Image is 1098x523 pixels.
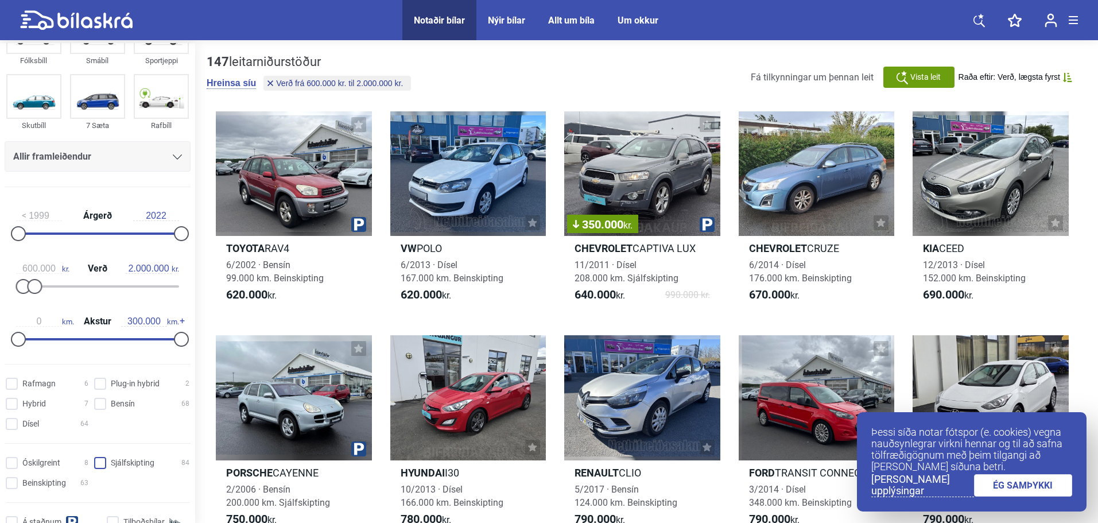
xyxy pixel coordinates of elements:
[749,467,775,479] b: Ford
[414,15,465,26] a: Notaðir bílar
[665,288,710,302] span: 990.000 kr.
[84,378,88,390] span: 6
[134,119,189,132] div: Rafbíll
[16,316,74,327] span: km.
[401,467,445,479] b: Hyundai
[22,477,66,489] span: Beinskipting
[181,398,189,410] span: 68
[573,219,633,230] span: 350.000
[1045,13,1057,28] img: user-login.svg
[749,484,852,508] span: 3/2014 · Dísel 348.000 km. Beinskipting
[575,288,625,302] span: kr.
[923,242,939,254] b: Kia
[974,474,1073,497] a: ÉG SAMÞYKKI
[390,111,546,312] a: VWPOLO6/2013 · Dísel167.000 km. Beinskipting620.000kr.
[739,111,895,312] a: ChevroletCRUZE6/2014 · Dísel176.000 km. Beinskipting670.000kr.
[121,316,179,327] span: km.
[618,15,658,26] a: Um okkur
[623,220,633,231] span: kr.
[488,15,525,26] a: Nýir bílar
[126,264,179,274] span: kr.
[22,457,60,469] span: Óskilgreint
[13,149,91,165] span: Allir framleiðendur
[739,466,895,479] h2: TRANSIT CONNECT
[22,418,39,430] span: Dísel
[216,111,372,312] a: ToyotaRAV46/2002 · Bensín99.000 km. Beinskipting620.000kr.
[913,111,1069,312] a: KiaCEED12/2013 · Dísel152.000 km. Beinskipting690.000kr.
[548,15,595,26] a: Allt um bíla
[871,474,974,497] a: [PERSON_NAME] upplýsingar
[575,467,619,479] b: Renault
[351,441,366,456] img: parking.png
[390,466,546,479] h2: I30
[401,242,417,254] b: VW
[564,242,720,255] h2: CAPTIVA LUX
[134,54,189,67] div: Sportjeppi
[871,427,1072,472] p: Þessi síða notar fótspor (e. cookies) vegna nauðsynlegrar virkni hennar og til að safna tölfræðig...
[81,317,114,326] span: Akstur
[22,378,56,390] span: Rafmagn
[959,72,1060,82] span: Raða eftir: Verð, lægsta fyrst
[226,288,267,301] b: 620.000
[84,457,88,469] span: 8
[923,288,973,302] span: kr.
[111,398,135,410] span: Bensín
[749,288,800,302] span: kr.
[959,72,1072,82] button: Raða eftir: Verð, lægsta fyrst
[84,398,88,410] span: 7
[181,457,189,469] span: 84
[6,54,61,67] div: Fólksbíll
[226,288,277,302] span: kr.
[575,242,633,254] b: Chevrolet
[70,54,125,67] div: Smábíl
[207,55,414,69] div: leitarniðurstöður
[739,242,895,255] h2: CRUZE
[226,484,330,508] span: 2/2006 · Bensín 200.000 km. Sjálfskipting
[6,119,61,132] div: Skutbíll
[207,78,256,89] button: Hreinsa síu
[70,119,125,132] div: 7 Sæta
[226,259,324,284] span: 6/2002 · Bensín 99.000 km. Beinskipting
[80,418,88,430] span: 64
[700,217,715,232] img: parking.png
[111,378,160,390] span: Plug-in hybrid
[749,242,807,254] b: Chevrolet
[749,259,852,284] span: 6/2014 · Dísel 176.000 km. Beinskipting
[923,288,964,301] b: 690.000
[276,79,403,87] span: Verð frá 600.000 kr. til 2.000.000 kr.
[401,288,442,301] b: 620.000
[185,378,189,390] span: 2
[749,288,790,301] b: 670.000
[401,259,503,284] span: 6/2013 · Dísel 167.000 km. Beinskipting
[226,467,273,479] b: Porsche
[923,259,1026,284] span: 12/2013 · Dísel 152.000 km. Beinskipting
[575,288,616,301] b: 640.000
[913,242,1069,255] h2: CEED
[751,72,874,83] span: Fá tilkynningar um þennan leit
[263,76,411,91] button: Verð frá 600.000 kr. til 2.000.000 kr.
[575,484,677,508] span: 5/2017 · Bensín 124.000 km. Beinskipting
[390,242,546,255] h2: POLO
[216,466,372,479] h2: CAYENNE
[207,55,229,69] b: 147
[22,398,46,410] span: Hybrid
[401,288,451,302] span: kr.
[564,111,720,312] a: 350.000kr.ChevroletCAPTIVA LUX11/2011 · Dísel208.000 km. Sjálfskipting640.000kr.990.000 kr.
[216,242,372,255] h2: RAV4
[80,477,88,489] span: 63
[111,457,154,469] span: Sjálfskipting
[226,242,265,254] b: Toyota
[80,211,115,220] span: Árgerð
[85,264,110,273] span: Verð
[564,466,720,479] h2: CLIO
[575,259,678,284] span: 11/2011 · Dísel 208.000 km. Sjálfskipting
[401,484,503,508] span: 10/2013 · Dísel 166.000 km. Beinskipting
[16,264,69,274] span: kr.
[910,71,941,83] span: Vista leit
[351,217,366,232] img: parking.png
